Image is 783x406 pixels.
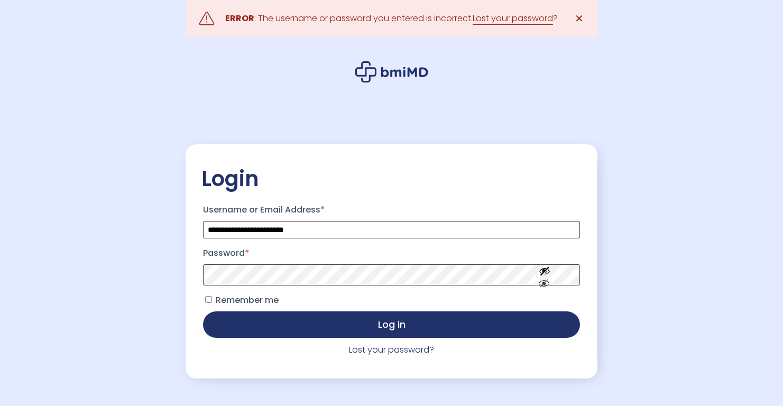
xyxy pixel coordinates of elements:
[203,311,580,338] button: Log in
[568,8,589,29] a: ✕
[205,296,212,303] input: Remember me
[203,245,580,262] label: Password
[225,12,254,24] strong: ERROR
[201,165,582,192] h2: Login
[349,344,434,356] a: Lost your password?
[216,294,279,306] span: Remember me
[203,201,580,218] label: Username or Email Address
[473,12,553,25] a: Lost your password
[225,11,558,26] div: : The username or password you entered is incorrect. ?
[515,257,574,293] button: Show password
[575,11,584,26] span: ✕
